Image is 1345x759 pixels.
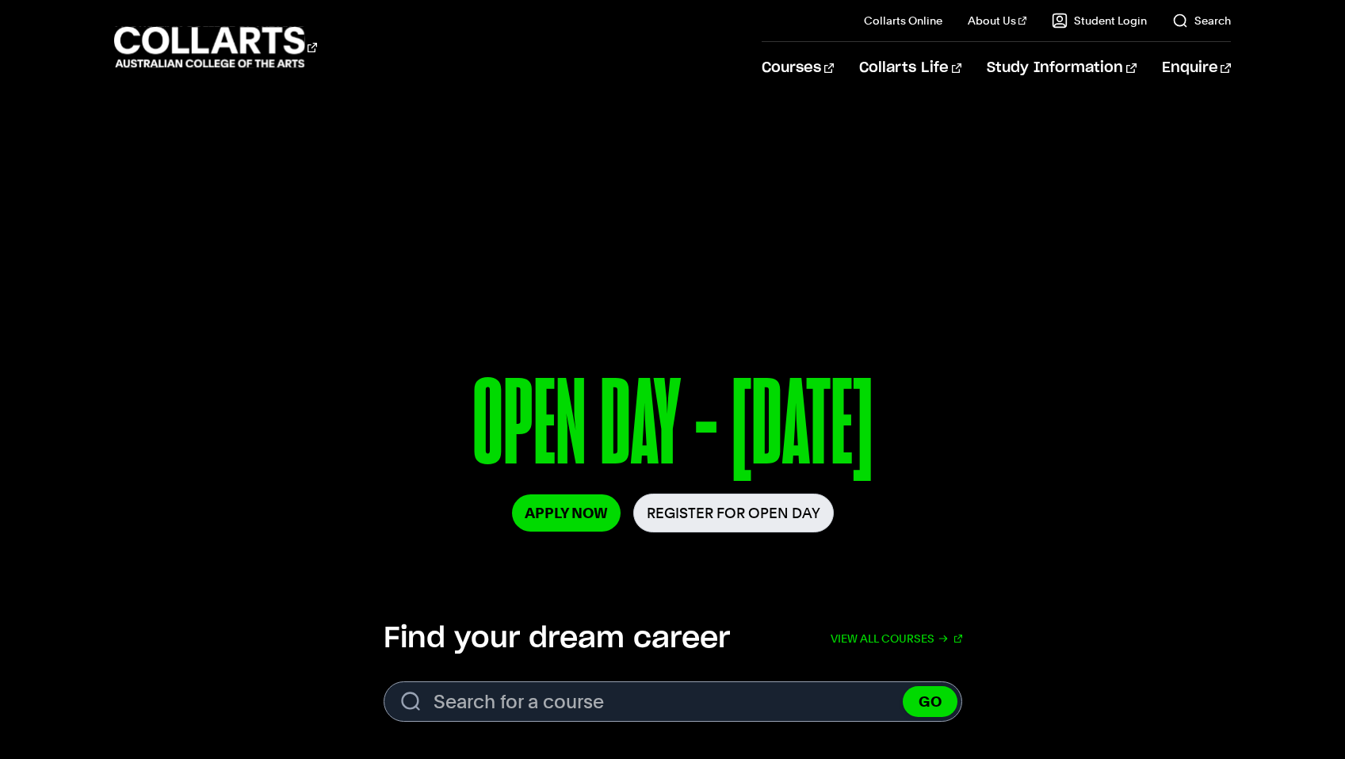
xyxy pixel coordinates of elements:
[1162,42,1231,94] a: Enquire
[384,681,962,722] input: Search for a course
[114,25,317,70] div: Go to homepage
[864,13,942,29] a: Collarts Online
[384,681,962,722] form: Search
[968,13,1026,29] a: About Us
[762,42,834,94] a: Courses
[384,621,730,656] h2: Find your dream career
[831,621,962,656] a: View all courses
[216,363,1129,494] p: OPEN DAY - [DATE]
[1172,13,1231,29] a: Search
[1052,13,1147,29] a: Student Login
[512,494,621,532] a: Apply Now
[903,686,957,717] button: GO
[859,42,961,94] a: Collarts Life
[987,42,1136,94] a: Study Information
[633,494,834,532] a: Register for Open Day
